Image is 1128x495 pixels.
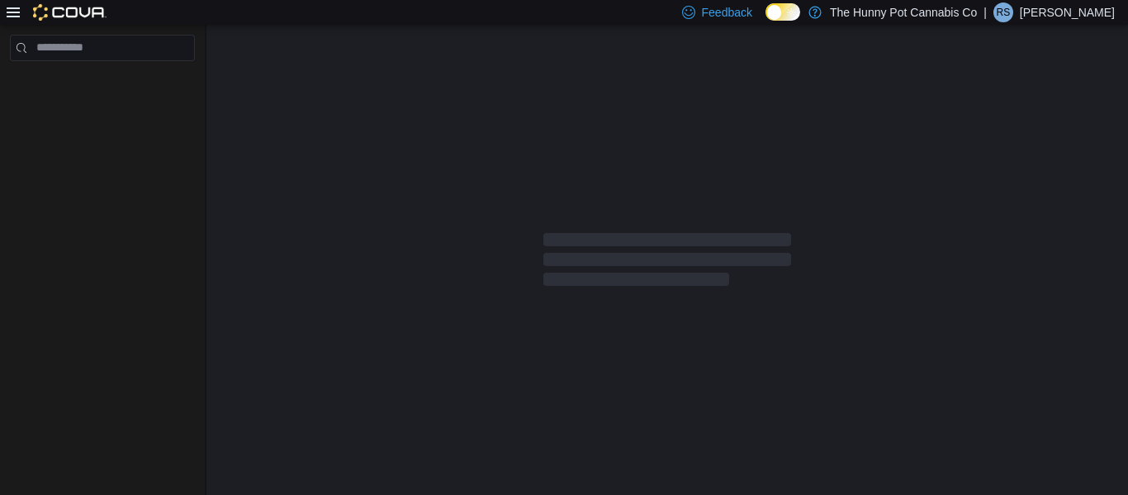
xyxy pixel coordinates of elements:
img: Cova [33,4,107,21]
p: The Hunny Pot Cannabis Co [830,2,977,22]
p: [PERSON_NAME] [1020,2,1115,22]
span: Feedback [702,4,752,21]
div: Robin Snoek [993,2,1013,22]
span: RS [997,2,1011,22]
nav: Complex example [10,64,195,104]
span: Loading [543,236,791,289]
input: Dark Mode [765,3,800,21]
p: | [983,2,987,22]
